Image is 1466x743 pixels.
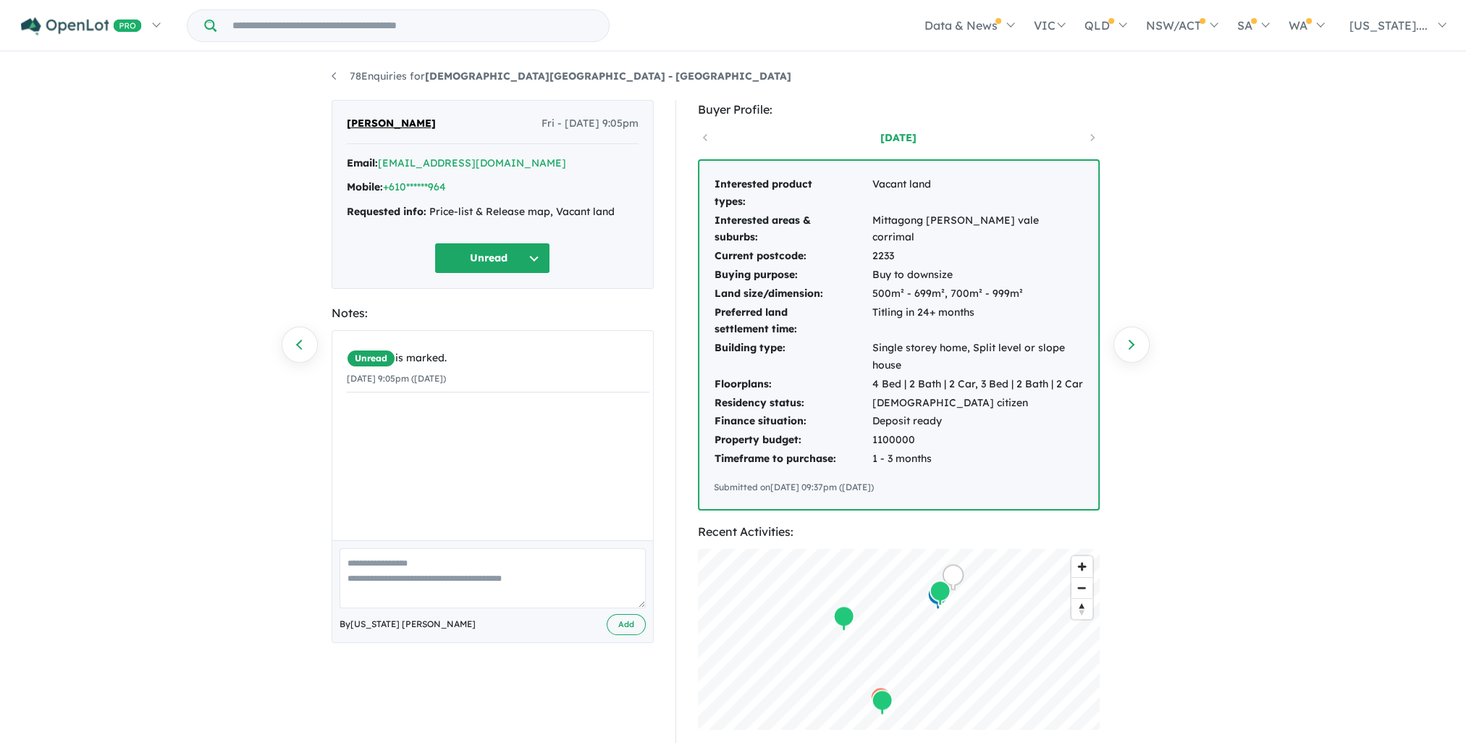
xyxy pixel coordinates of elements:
td: Interested areas & suburbs: [714,211,872,248]
td: [DEMOGRAPHIC_DATA] citizen [872,394,1084,413]
strong: [DEMOGRAPHIC_DATA][GEOGRAPHIC_DATA] - [GEOGRAPHIC_DATA] [425,70,791,83]
td: Current postcode: [714,247,872,266]
div: Map marker [942,563,964,590]
td: Timeframe to purchase: [714,450,872,469]
div: Price-list & Release map, Vacant land [347,203,639,221]
span: Fri - [DATE] 9:05pm [542,115,639,133]
div: Recent Activities: [698,522,1100,542]
td: Single storey home, Split level or slope house [872,339,1084,375]
td: Titling in 24+ months [872,303,1084,340]
canvas: Map [698,549,1100,730]
td: Residency status: [714,394,872,413]
span: By [US_STATE] [PERSON_NAME] [340,617,476,631]
button: Reset bearing to north [1071,598,1092,619]
button: Add [607,614,646,635]
a: [EMAIL_ADDRESS][DOMAIN_NAME] [378,156,566,169]
div: Notes: [332,303,654,323]
button: Zoom in [1071,556,1092,577]
div: Buyer Profile: [698,100,1100,119]
td: Building type: [714,339,872,375]
button: Unread [434,243,550,274]
span: Reset bearing to north [1071,599,1092,619]
div: Submitted on [DATE] 09:37pm ([DATE]) [714,480,1084,495]
div: Map marker [833,605,854,631]
strong: Requested info: [347,205,426,218]
td: 500m² - 699m², 700m² - 999m² [872,285,1084,303]
div: Map marker [927,583,948,610]
td: Buying purpose: [714,266,872,285]
td: 1 - 3 months [872,450,1084,469]
input: Try estate name, suburb, builder or developer [219,10,606,41]
img: Openlot PRO Logo White [21,17,142,35]
span: Zoom out [1071,578,1092,598]
span: Unread [347,350,395,367]
div: Map marker [869,686,891,713]
td: 1100000 [872,431,1084,450]
td: Deposit ready [872,412,1084,431]
td: Mittagong [PERSON_NAME] vale corrimal [872,211,1084,248]
td: Land size/dimension: [714,285,872,303]
td: Floorplans: [714,375,872,394]
div: Map marker [871,689,893,715]
div: is marked. [347,350,649,367]
strong: Email: [347,156,378,169]
td: Interested product types: [714,175,872,211]
a: [DATE] [837,130,960,145]
strong: Mobile: [347,180,383,193]
span: [US_STATE].... [1349,18,1428,33]
td: 2233 [872,247,1084,266]
td: Buy to downsize [872,266,1084,285]
td: Property budget: [714,431,872,450]
button: Zoom out [1071,577,1092,598]
div: Map marker [929,579,951,606]
td: Finance situation: [714,412,872,431]
span: [PERSON_NAME] [347,115,436,133]
small: [DATE] 9:05pm ([DATE]) [347,373,446,384]
nav: breadcrumb [332,68,1135,85]
a: 78Enquiries for[DEMOGRAPHIC_DATA][GEOGRAPHIC_DATA] - [GEOGRAPHIC_DATA] [332,70,791,83]
td: Vacant land [872,175,1084,211]
td: 4 Bed | 2 Bath | 2 Car, 3 Bed | 2 Bath | 2 Car [872,375,1084,394]
td: Preferred land settlement time: [714,303,872,340]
